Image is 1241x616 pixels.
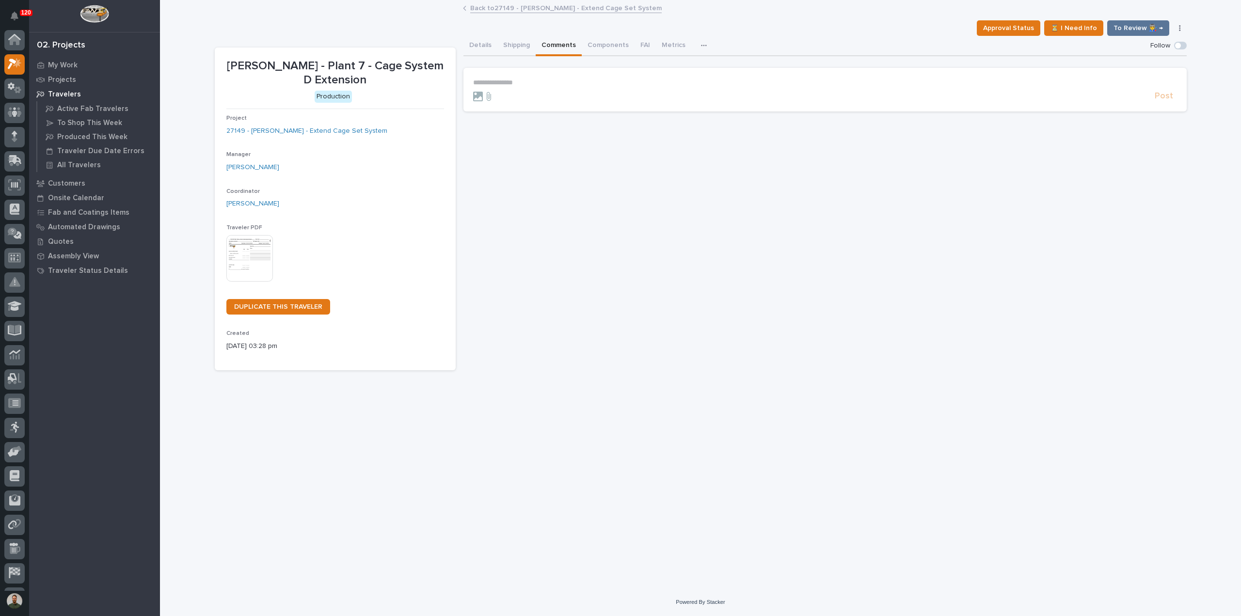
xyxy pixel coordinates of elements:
[226,299,330,315] a: DUPLICATE THIS TRAVELER
[29,176,160,190] a: Customers
[48,61,78,70] p: My Work
[226,162,279,173] a: [PERSON_NAME]
[29,190,160,205] a: Onsite Calendar
[37,116,160,129] a: To Shop This Week
[29,249,160,263] a: Assembly View
[536,36,582,56] button: Comments
[57,119,122,127] p: To Shop This Week
[1114,22,1163,34] span: To Review 👨‍🏭 →
[57,105,128,113] p: Active Fab Travelers
[676,599,725,605] a: Powered By Stacker
[226,189,260,194] span: Coordinator
[1050,22,1097,34] span: ⏳ I Need Info
[48,252,99,261] p: Assembly View
[234,303,322,310] span: DUPLICATE THIS TRAVELER
[48,194,104,203] p: Onsite Calendar
[635,36,656,56] button: FAI
[4,591,25,611] button: users-avatar
[226,126,387,136] a: 27149 - [PERSON_NAME] - Extend Cage Set System
[29,72,160,87] a: Projects
[37,158,160,172] a: All Travelers
[463,36,497,56] button: Details
[226,115,247,121] span: Project
[48,76,76,84] p: Projects
[977,20,1040,36] button: Approval Status
[12,12,25,27] div: Notifications120
[48,223,120,232] p: Automated Drawings
[226,331,249,336] span: Created
[226,199,279,209] a: [PERSON_NAME]
[656,36,691,56] button: Metrics
[226,152,251,158] span: Manager
[37,130,160,143] a: Produced This Week
[80,5,109,23] img: Workspace Logo
[29,263,160,278] a: Traveler Status Details
[48,208,129,217] p: Fab and Coatings Items
[29,205,160,220] a: Fab and Coatings Items
[48,90,81,99] p: Travelers
[315,91,352,103] div: Production
[1155,91,1173,102] span: Post
[29,87,160,101] a: Travelers
[21,9,31,16] p: 120
[57,133,127,142] p: Produced This Week
[582,36,635,56] button: Components
[226,59,444,87] p: [PERSON_NAME] - Plant 7 - Cage System D Extension
[29,58,160,72] a: My Work
[29,220,160,234] a: Automated Drawings
[37,40,85,51] div: 02. Projects
[983,22,1034,34] span: Approval Status
[48,179,85,188] p: Customers
[1150,42,1170,50] p: Follow
[226,341,444,351] p: [DATE] 03:28 pm
[48,237,74,246] p: Quotes
[497,36,536,56] button: Shipping
[37,102,160,115] a: Active Fab Travelers
[57,147,144,156] p: Traveler Due Date Errors
[1044,20,1103,36] button: ⏳ I Need Info
[226,225,262,231] span: Traveler PDF
[4,6,25,26] button: Notifications
[57,161,101,170] p: All Travelers
[29,234,160,249] a: Quotes
[470,2,662,13] a: Back to27149 - [PERSON_NAME] - Extend Cage Set System
[48,267,128,275] p: Traveler Status Details
[1107,20,1169,36] button: To Review 👨‍🏭 →
[1151,91,1177,102] button: Post
[37,144,160,158] a: Traveler Due Date Errors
